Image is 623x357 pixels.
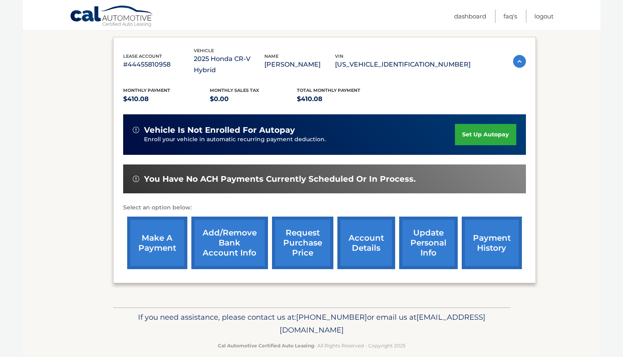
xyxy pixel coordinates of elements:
[144,174,416,184] span: You have no ACH payments currently scheduled or in process.
[123,59,194,70] p: #44455810958
[194,48,214,53] span: vehicle
[133,176,139,182] img: alert-white.svg
[455,124,516,145] a: set up autopay
[70,5,154,28] a: Cal Automotive
[335,53,343,59] span: vin
[123,53,162,59] span: lease account
[127,217,187,269] a: make a payment
[118,341,505,350] p: - All Rights Reserved - Copyright 2025
[280,312,485,335] span: [EMAIL_ADDRESS][DOMAIN_NAME]
[335,59,471,70] p: [US_VEHICLE_IDENTIFICATION_NUMBER]
[534,10,554,23] a: Logout
[123,203,526,213] p: Select an option below:
[399,217,458,269] a: update personal info
[210,93,297,105] p: $0.00
[118,311,505,337] p: If you need assistance, please contact us at: or email us at
[462,217,522,269] a: payment history
[123,93,210,105] p: $410.08
[133,127,139,133] img: alert-white.svg
[218,343,314,349] strong: Cal Automotive Certified Auto Leasing
[454,10,486,23] a: Dashboard
[144,135,455,144] p: Enroll your vehicle in automatic recurring payment deduction.
[264,59,335,70] p: [PERSON_NAME]
[191,217,268,269] a: Add/Remove bank account info
[123,87,170,93] span: Monthly Payment
[272,217,333,269] a: request purchase price
[296,312,367,322] span: [PHONE_NUMBER]
[297,87,360,93] span: Total Monthly Payment
[264,53,278,59] span: name
[513,55,526,68] img: accordion-active.svg
[210,87,259,93] span: Monthly sales Tax
[194,53,264,76] p: 2025 Honda CR-V Hybrid
[144,125,295,135] span: vehicle is not enrolled for autopay
[297,93,384,105] p: $410.08
[503,10,517,23] a: FAQ's
[337,217,395,269] a: account details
